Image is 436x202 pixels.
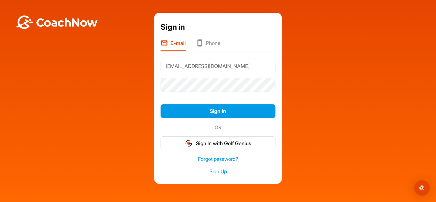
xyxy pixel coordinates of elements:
[15,15,98,29] img: BwLJSsUCoWCh5upNqxVrqldRgqLPVwmV24tXu5FoVAoFEpwwqQ3VIfuoInZCoVCoTD4vwADAC3ZFMkVEQFDAAAAAElFTkSuQmCC
[161,168,275,175] a: Sign Up
[161,104,275,118] button: Sign In
[414,180,430,196] div: Open Intercom Messenger
[161,39,186,51] li: E-mail
[161,136,275,150] button: Sign In with Golf Genius
[196,39,221,51] li: Phone
[161,59,275,73] input: E-mail
[185,139,193,147] img: gg_logo
[161,21,275,33] div: Sign in
[161,155,275,163] a: Forgot password?
[212,124,224,131] span: OR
